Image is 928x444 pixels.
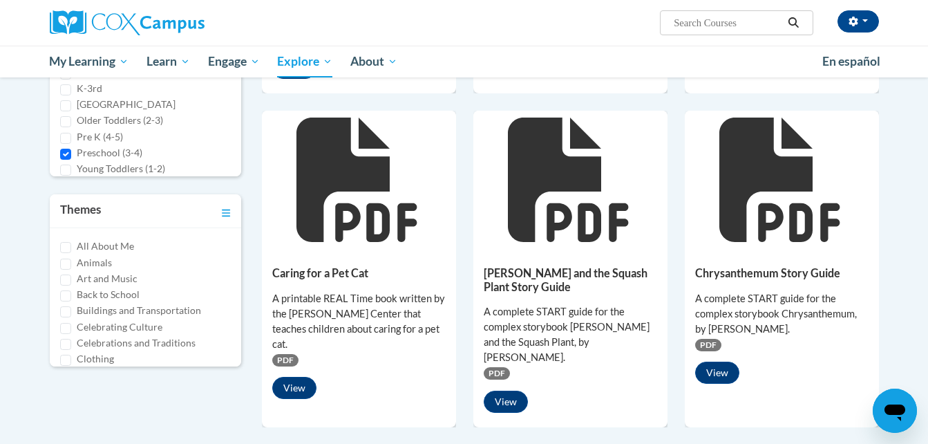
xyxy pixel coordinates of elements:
button: Search [783,15,804,31]
label: Buildings and Transportation [77,303,201,318]
h5: Caring for a Pet Cat [272,266,446,279]
a: My Learning [41,46,138,77]
span: PDF [695,339,721,351]
a: Toggle collapse [222,201,231,221]
div: A complete START guide for the complex storybook Chrysanthemum, by [PERSON_NAME]. [695,291,869,337]
label: Preschool (3-4) [77,145,142,160]
div: A printable REAL Time book written by the [PERSON_NAME] Center that teaches children about caring... [272,291,446,352]
span: En español [822,54,880,68]
a: Learn [138,46,199,77]
h5: [PERSON_NAME] and the Squash Plant Story Guide [484,266,657,293]
a: En español [813,47,889,76]
label: Celebrating Culture [77,320,162,335]
a: Engage [199,46,269,77]
button: View [484,391,528,413]
h5: Chrysanthemum Story Guide [695,266,869,279]
label: All About Me [77,239,134,254]
button: Account Settings [837,10,879,33]
img: Cox Campus [50,10,205,35]
span: Engage [208,53,260,70]
iframe: Button to launch messaging window [873,389,917,433]
input: Search Courses [672,15,783,31]
label: Back to School [77,287,140,302]
a: About [341,46,406,77]
h3: Themes [60,201,101,221]
label: Clothing [77,351,114,367]
a: Explore [268,46,341,77]
label: Pre K (4-5) [77,129,123,145]
span: My Learning [49,53,129,70]
button: View [695,362,739,384]
label: K-3rd [77,81,102,96]
span: Explore [277,53,332,70]
span: PDF [272,354,299,367]
button: View [272,377,316,399]
label: Art and Music [77,271,138,286]
span: PDF [484,367,510,380]
span: Learn [146,53,190,70]
label: Animals [77,255,112,270]
div: A complete START guide for the complex storybook [PERSON_NAME] and the Squash Plant, by [PERSON_N... [484,304,657,365]
a: Cox Campus [50,10,312,35]
label: Young Toddlers (1-2) [77,161,165,176]
label: [GEOGRAPHIC_DATA] [77,97,176,112]
label: Older Toddlers (2-3) [77,113,163,128]
div: Main menu [29,46,900,77]
span: About [350,53,397,70]
label: Celebrations and Traditions [77,335,196,351]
